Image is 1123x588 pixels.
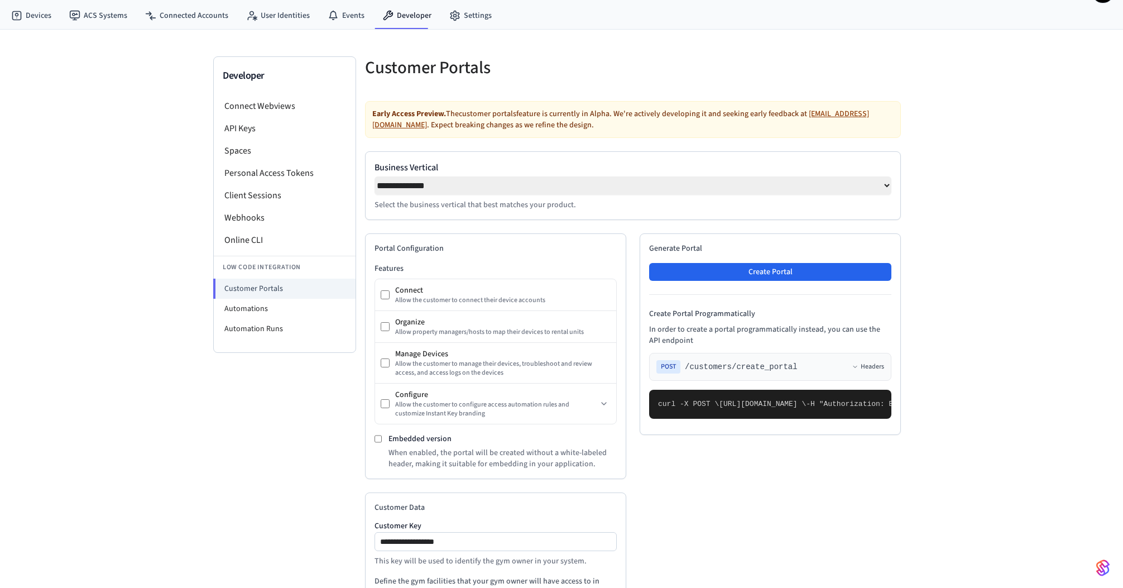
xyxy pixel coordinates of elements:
[214,319,356,339] li: Automation Runs
[395,400,597,418] div: Allow the customer to configure access automation rules and customize Instant Key branding
[649,243,891,254] h2: Generate Portal
[719,400,806,408] span: [URL][DOMAIN_NAME] \
[214,140,356,162] li: Spaces
[214,162,356,184] li: Personal Access Tokens
[2,6,60,26] a: Devices
[375,502,617,513] h2: Customer Data
[375,556,617,567] p: This key will be used to identify the gym owner in your system.
[214,184,356,207] li: Client Sessions
[375,263,617,274] h3: Features
[213,279,356,299] li: Customer Portals
[365,101,901,138] div: The customer portals feature is currently in Alpha. We're actively developing it and seeking earl...
[375,522,617,530] label: Customer Key
[658,400,719,408] span: curl -X POST \
[214,299,356,319] li: Automations
[372,108,869,131] a: [EMAIL_ADDRESS][DOMAIN_NAME]
[365,56,626,79] h5: Customer Portals
[372,108,446,119] strong: Early Access Preview.
[60,6,136,26] a: ACS Systems
[375,243,617,254] h2: Portal Configuration
[395,296,611,305] div: Allow the customer to connect their device accounts
[319,6,373,26] a: Events
[214,256,356,279] li: Low Code Integration
[1096,559,1110,577] img: SeamLogoGradient.69752ec5.svg
[395,317,611,328] div: Organize
[214,207,356,229] li: Webhooks
[395,389,597,400] div: Configure
[214,229,356,251] li: Online CLI
[395,285,611,296] div: Connect
[237,6,319,26] a: User Identities
[440,6,501,26] a: Settings
[388,447,617,470] p: When enabled, the portal will be created without a white-labeled header, making it suitable for e...
[388,433,452,444] label: Embedded version
[806,400,1015,408] span: -H "Authorization: Bearer seam_api_key_123456" \
[395,328,611,337] div: Allow property managers/hosts to map their devices to rental units
[223,68,347,84] h3: Developer
[649,324,891,346] p: In order to create a portal programmatically instead, you can use the API endpoint
[214,95,356,117] li: Connect Webviews
[649,263,891,281] button: Create Portal
[395,360,611,377] div: Allow the customer to manage their devices, troubleshoot and review access, and access logs on th...
[649,308,891,319] h4: Create Portal Programmatically
[852,362,884,371] button: Headers
[395,348,611,360] div: Manage Devices
[136,6,237,26] a: Connected Accounts
[214,117,356,140] li: API Keys
[685,361,798,372] span: /customers/create_portal
[656,360,680,374] span: POST
[373,6,440,26] a: Developer
[375,161,891,174] label: Business Vertical
[375,199,891,211] p: Select the business vertical that best matches your product.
